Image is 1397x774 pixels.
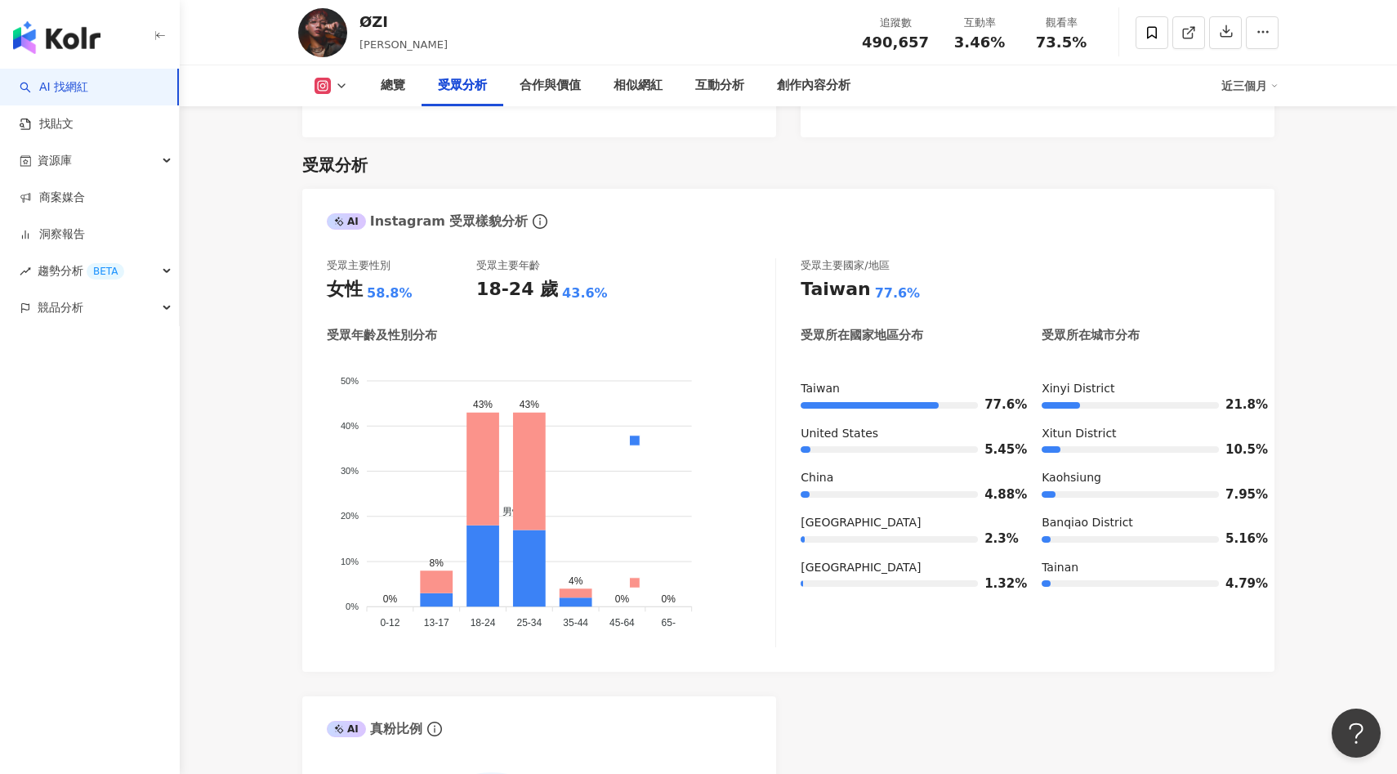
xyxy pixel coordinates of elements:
[1042,470,1250,486] div: Kaohsiung
[20,190,85,206] a: 商案媒合
[1225,489,1250,501] span: 7.95%
[327,277,363,302] div: 女性
[425,719,444,739] span: info-circle
[801,277,870,302] div: Taiwan
[516,618,542,629] tspan: 25-34
[984,444,1009,456] span: 5.45%
[801,381,1009,397] div: Taiwan
[341,557,359,566] tspan: 10%
[87,263,124,280] div: BETA
[777,76,850,96] div: 創作內容分析
[38,142,72,179] span: 資源庫
[327,720,422,738] div: 真粉比例
[984,489,1009,501] span: 4.88%
[381,76,405,96] div: 總覽
[298,8,347,57] img: KOL Avatar
[1042,327,1140,344] div: 受眾所在城市分布
[1225,444,1250,456] span: 10.5%
[520,76,581,96] div: 合作與價值
[1036,34,1087,51] span: 73.5%
[1221,73,1279,99] div: 近三個月
[801,258,889,273] div: 受眾主要國家/地區
[38,289,83,326] span: 競品分析
[38,253,124,289] span: 趨勢分析
[380,618,399,629] tspan: 0-12
[476,258,540,273] div: 受眾主要年齡
[341,466,359,476] tspan: 30%
[341,512,359,521] tspan: 20%
[984,399,1009,411] span: 77.6%
[875,284,921,302] div: 77.6%
[609,618,635,629] tspan: 45-64
[801,327,923,344] div: 受眾所在國家地區分布
[948,15,1011,31] div: 互動率
[20,116,74,132] a: 找貼文
[490,506,522,517] span: 男性
[359,11,448,32] div: ØZI
[984,533,1009,545] span: 2.3%
[359,38,448,51] span: [PERSON_NAME]
[302,154,368,177] div: 受眾分析
[862,15,929,31] div: 追蹤數
[862,34,929,51] span: 490,657
[801,426,1009,442] div: United States
[327,213,366,230] div: AI
[801,470,1009,486] div: China
[13,21,100,54] img: logo
[1042,515,1250,531] div: Banqiao District
[20,226,85,243] a: 洞察報告
[530,212,550,231] span: info-circle
[1042,560,1250,576] div: Tainan
[341,376,359,386] tspan: 50%
[367,284,413,302] div: 58.8%
[20,79,88,96] a: searchAI 找網紅
[1030,15,1092,31] div: 觀看率
[614,76,663,96] div: 相似網紅
[695,76,744,96] div: 互動分析
[438,76,487,96] div: 受眾分析
[1225,533,1250,545] span: 5.16%
[20,266,31,277] span: rise
[476,277,558,302] div: 18-24 歲
[1042,426,1250,442] div: Xitun District
[562,284,608,302] div: 43.6%
[341,421,359,431] tspan: 40%
[346,602,359,611] tspan: 0%
[327,213,528,230] div: Instagram 受眾樣貌分析
[801,515,1009,531] div: [GEOGRAPHIC_DATA]
[424,618,449,629] tspan: 13-17
[1225,399,1250,411] span: 21.8%
[801,560,1009,576] div: [GEOGRAPHIC_DATA]
[563,618,588,629] tspan: 35-44
[984,578,1009,590] span: 1.32%
[327,721,366,737] div: AI
[1042,381,1250,397] div: Xinyi District
[1225,578,1250,590] span: 4.79%
[1332,709,1381,758] iframe: Help Scout Beacon - Open
[471,618,496,629] tspan: 18-24
[662,618,676,629] tspan: 65-
[327,258,391,273] div: 受眾主要性別
[327,327,437,344] div: 受眾年齡及性別分布
[954,34,1005,51] span: 3.46%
